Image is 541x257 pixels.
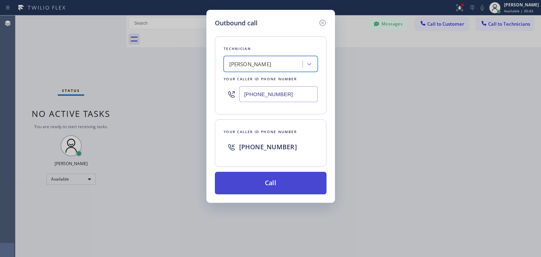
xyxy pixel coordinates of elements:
input: (123) 456-7890 [239,86,318,102]
div: Your caller id phone number [224,75,318,83]
button: Call [215,172,327,194]
h5: Outbound call [215,18,257,28]
span: [PHONE_NUMBER] [239,143,297,151]
div: Your caller id phone number [224,128,318,136]
div: Technician [224,45,318,52]
div: [PERSON_NAME] [229,60,272,68]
